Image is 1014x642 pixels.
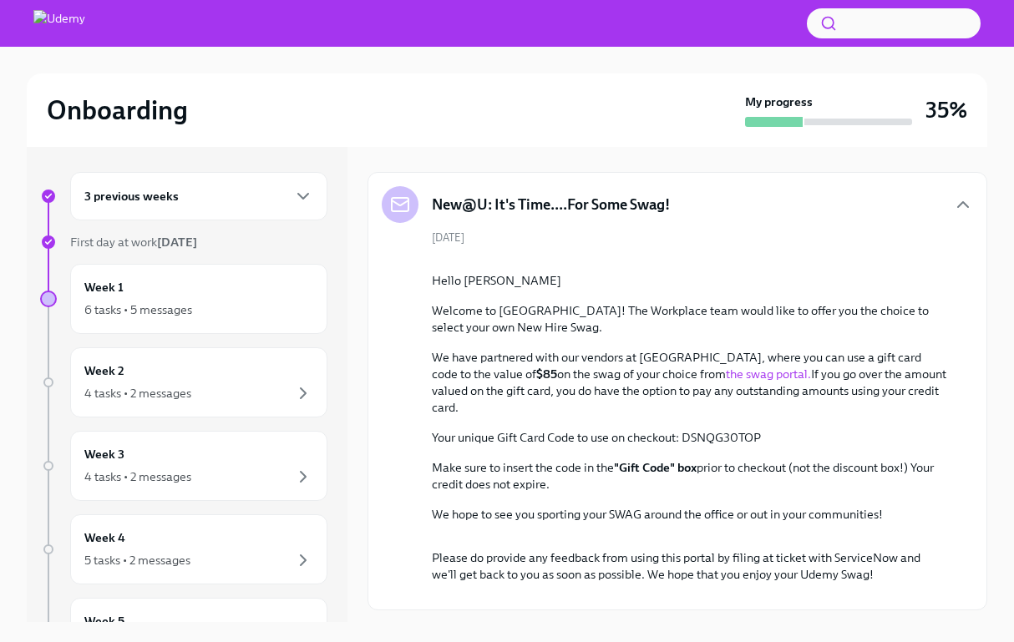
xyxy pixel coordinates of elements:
[84,468,191,485] div: 4 tasks • 2 messages
[157,235,197,250] strong: [DATE]
[84,528,125,547] h6: Week 4
[84,278,124,296] h6: Week 1
[40,514,327,584] a: Week 45 tasks • 2 messages
[70,235,197,250] span: First day at work
[745,94,813,110] strong: My progress
[432,302,946,336] p: Welcome to [GEOGRAPHIC_DATA]! The Workplace team would like to offer you the choice to select you...
[432,272,946,289] p: Hello [PERSON_NAME]
[40,431,327,501] a: Week 34 tasks • 2 messages
[84,612,124,630] h6: Week 5
[432,230,464,245] span: [DATE]
[432,429,946,446] p: Your unique Gift Card Code to use on checkout: DSNQG30TOP
[70,172,327,220] div: 3 previous weeks
[432,195,670,215] h5: New@U: It's Time....For Some Swag!
[40,264,327,334] a: Week 16 tasks • 5 messages
[925,95,967,125] h3: 35%
[432,459,946,493] p: Make sure to insert the code in the prior to checkout (not the discount box!) Your credit does no...
[84,361,124,380] h6: Week 2
[47,94,188,127] h2: Onboarding
[432,549,946,583] p: Please do provide any feedback from using this portal by filing at ticket with ServiceNow and we'...
[726,366,811,382] a: the swag portal.
[536,366,557,382] strong: $85
[40,347,327,417] a: Week 24 tasks • 2 messages
[40,234,327,250] a: First day at work[DATE]
[33,10,85,37] img: Udemy
[84,301,192,318] div: 6 tasks • 5 messages
[614,460,697,475] strong: "Gift Code" box
[84,552,190,569] div: 5 tasks • 2 messages
[432,349,946,416] p: We have partnered with our vendors at [GEOGRAPHIC_DATA], where you can use a gift card code to th...
[84,445,124,463] h6: Week 3
[84,385,191,402] div: 4 tasks • 2 messages
[432,506,946,523] p: We hope to see you sporting your SWAG around the office or out in your communities!
[84,187,179,205] h6: 3 previous weeks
